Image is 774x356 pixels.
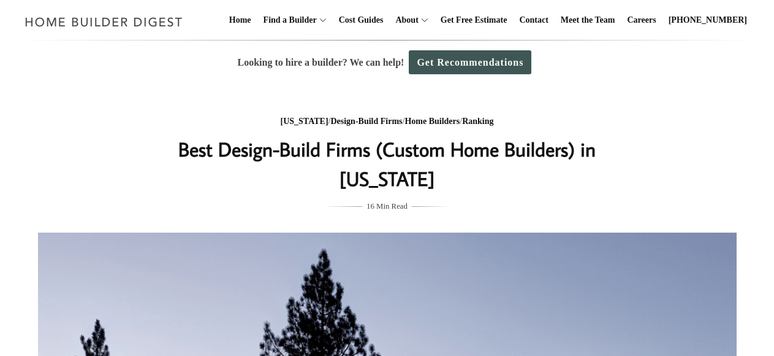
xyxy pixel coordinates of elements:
a: Get Free Estimate [436,1,512,40]
a: Find a Builder [259,1,317,40]
a: Home Builders [404,117,460,126]
a: Home [224,1,256,40]
a: Design-Build Firms [330,117,402,126]
div: / / / [143,114,632,130]
a: Cost Guides [334,1,389,40]
h1: Best Design-Build Firms (Custom Home Builders) in [US_STATE] [143,134,632,193]
a: [PHONE_NUMBER] [664,1,752,40]
img: Home Builder Digest [20,10,188,34]
a: Meet the Team [556,1,620,40]
a: About [390,1,418,40]
span: 16 Min Read [366,199,408,213]
a: Contact [514,1,553,40]
a: Ranking [462,117,493,126]
a: Careers [623,1,661,40]
a: Get Recommendations [409,50,531,74]
a: [US_STATE] [280,117,328,126]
